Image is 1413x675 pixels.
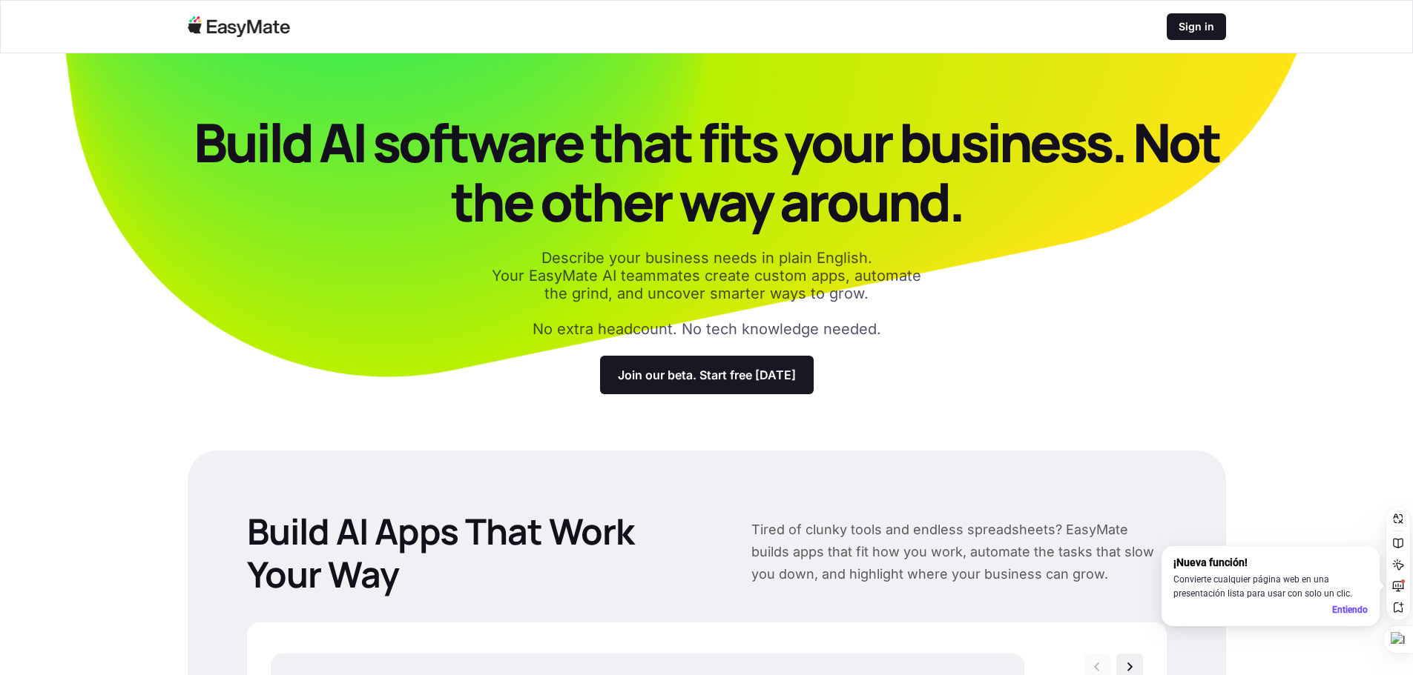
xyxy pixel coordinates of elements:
p: Build AI software that fits your business. Not the other way around. [188,113,1226,231]
p: Join our beta. Start free [DATE] [618,368,796,382]
p: Build AI Apps That Work Your Way [247,510,704,596]
p: Describe your business needs in plain English. Your EasyMate AI teammates create custom apps, aut... [484,249,929,302]
p: No extra headcount. No tech knowledge needed. [533,320,881,338]
a: Sign in [1167,13,1226,40]
p: Sign in [1179,19,1214,34]
a: Join our beta. Start free [DATE] [600,356,814,394]
p: Tired of clunky tools and endless spreadsheets? EasyMate builds apps that fit how you work, autom... [751,519,1167,585]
